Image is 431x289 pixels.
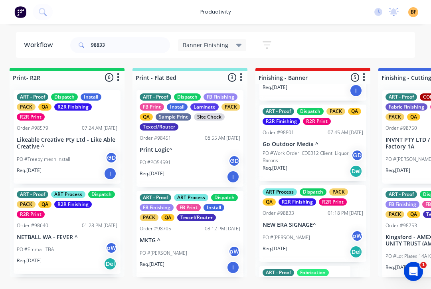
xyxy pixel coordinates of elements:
[17,156,70,163] p: PO #Treeby mesh install
[386,93,417,101] div: ART - Proof
[105,242,117,254] div: pW
[263,188,297,196] div: ART Process
[227,261,239,274] div: I
[263,150,351,164] p: PO #Work Order: CD0312 Client: Liquor Barons
[82,222,117,229] div: 01:28 PM [DATE]
[211,194,238,201] div: Dispatch
[350,245,362,258] div: Del
[386,264,410,271] p: Req. [DATE]
[105,152,117,164] div: GD
[17,167,42,174] p: Req. [DATE]
[386,201,419,208] div: FB Finishing
[263,129,294,136] div: Order #98801
[51,191,85,198] div: ART Process
[196,6,235,18] div: productivity
[24,40,57,50] div: Workflow
[386,191,417,198] div: ART - Proof
[140,159,171,166] p: PO #PO54591
[351,230,363,242] div: pW
[328,210,363,217] div: 01:18 PM [DATE]
[221,103,240,111] div: PACK
[350,165,362,178] div: Del
[140,93,171,101] div: ART - Proof
[38,103,51,111] div: QA
[407,113,420,121] div: QA
[227,170,239,183] div: I
[263,198,276,206] div: QA
[51,93,78,101] div: Dispatch
[14,90,121,184] div: ART - ProofDispatchInstallPACKQAR2R FinishingR2R PrintOrder #9857907:24 AM [DATE]Likeable Creativ...
[297,269,329,276] div: Fabrication
[319,198,347,206] div: R2R Print
[194,113,225,121] div: Site Check
[54,103,92,111] div: R2R Finishing
[386,103,427,111] div: Fabric Finishing
[140,261,164,268] p: Req. [DATE]
[263,222,363,228] p: NEW ERA SIGNAGE^
[259,105,366,181] div: ART - ProofDispatchPACKQAR2R FinishingR2R PrintOrder #9880107:45 AM [DATE]Go Outdoor Media ^PO #W...
[17,125,48,132] div: Order #98579
[140,113,153,121] div: QA
[386,113,404,121] div: PACK
[136,90,243,187] div: ART - ProofDispatchFB FinishingFB PrintInstallLaminatePACKQASample PrintSite CheckTexcel/RouterOr...
[17,113,45,121] div: R2R Print
[228,155,240,167] div: GD
[82,125,117,132] div: 07:24 AM [DATE]
[205,225,240,232] div: 08:12 PM [DATE]
[386,125,417,132] div: Order #98750
[17,137,117,150] p: Likeable Creative Pty Ltd - Like Able Creative ^
[140,225,171,232] div: Order #98705
[303,118,331,125] div: R2R Print
[297,108,324,115] div: Dispatch
[54,201,92,208] div: R2R Finishing
[140,103,164,111] div: FB Print
[228,245,240,257] div: pW
[263,108,294,115] div: ART - Proof
[17,246,54,253] p: PO #Emma - TBA
[263,84,287,91] p: Req. [DATE]
[17,211,45,218] div: R2R Print
[174,93,201,101] div: Dispatch
[140,135,171,142] div: Order #98451
[104,257,117,270] div: Del
[17,103,36,111] div: PACK
[91,37,170,53] input: Search for orders...
[17,191,48,198] div: ART - Proof
[263,234,310,241] p: PO #[PERSON_NAME]
[411,8,416,16] span: BF
[279,198,316,206] div: R2R Finishing
[263,141,363,148] p: Go Outdoor Media ^
[104,167,117,180] div: I
[17,222,48,229] div: Order #98640
[386,167,410,174] p: Req. [DATE]
[17,201,36,208] div: PACK
[88,191,115,198] div: Dispatch
[204,93,237,101] div: FB Finishing
[326,108,345,115] div: PACK
[329,188,348,196] div: PACK
[263,164,287,172] p: Req. [DATE]
[156,113,191,121] div: Sample Print
[263,269,294,276] div: ART - Proof
[140,204,174,211] div: FB Finishing
[81,93,101,101] div: Install
[140,249,187,257] p: PO #[PERSON_NAME]
[204,204,224,211] div: Install
[420,262,427,268] span: 1
[263,245,287,252] p: Req. [DATE]
[140,146,240,153] p: Print Logic^
[259,185,366,262] div: ART ProcessDispatchPACKQAR2R FinishingR2R PrintOrder #9883301:18 PM [DATE]NEW ERA SIGNAGE^PO #[PE...
[205,135,240,142] div: 06:55 AM [DATE]
[17,93,48,101] div: ART - Proof
[38,201,51,208] div: QA
[14,6,26,18] img: Factory
[350,84,362,97] div: I
[176,204,201,211] div: FB Print
[140,237,240,244] p: MKTG ^
[183,41,228,49] span: Banner Finishing
[140,170,164,177] p: Req. [DATE]
[14,188,121,274] div: ART - ProofART ProcessDispatchPACKQAR2R FinishingR2R PrintOrder #9864001:28 PM [DATE]NETBALL WA -...
[17,257,42,264] p: Req. [DATE]
[263,210,294,217] div: Order #98833
[140,194,171,201] div: ART - Proof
